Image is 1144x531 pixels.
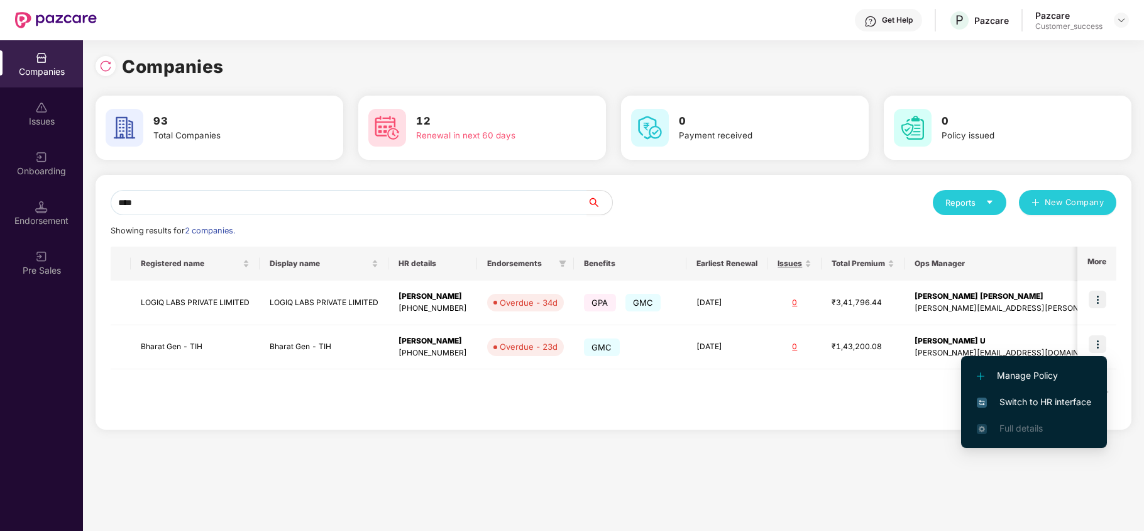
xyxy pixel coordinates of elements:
div: 0 [778,341,811,353]
img: svg+xml;base64,PHN2ZyBpZD0iQ29tcGFuaWVzIiB4bWxucz0iaHR0cDovL3d3dy53My5vcmcvMjAwMC9zdmciIHdpZHRoPS... [35,52,48,64]
th: More [1077,247,1116,281]
span: Registered name [141,259,240,269]
h3: 0 [942,113,1090,130]
div: Total Companies [153,129,302,142]
span: filter [556,256,569,271]
td: [DATE] [686,281,767,325]
span: New Company [1045,196,1104,209]
img: svg+xml;base64,PHN2ZyB4bWxucz0iaHR0cDovL3d3dy53My5vcmcvMjAwMC9zdmciIHdpZHRoPSIxNiIgaGVpZ2h0PSIxNi... [977,398,987,408]
th: Total Premium [822,247,905,281]
span: Endorsements [487,259,554,269]
img: icon [1089,335,1106,353]
div: 0 [778,297,811,309]
div: Overdue - 34d [500,296,558,309]
img: svg+xml;base64,PHN2ZyBpZD0iUmVsb2FkLTMyeDMyIiB4bWxucz0iaHR0cDovL3d3dy53My5vcmcvMjAwMC9zdmciIHdpZH... [99,60,112,72]
span: Full details [999,423,1043,433]
span: Manage Policy [977,369,1091,383]
img: svg+xml;base64,PHN2ZyBpZD0iSXNzdWVzX2Rpc2FibGVkIiB4bWxucz0iaHR0cDovL3d3dy53My5vcmcvMjAwMC9zdmciIH... [35,101,48,114]
img: svg+xml;base64,PHN2ZyBpZD0iSGVscC0zMngzMiIgeG1sbnM9Imh0dHA6Ly93d3cudzMub3JnLzIwMDAvc3ZnIiB3aWR0aD... [864,15,877,28]
div: [PERSON_NAME] [399,335,467,347]
div: Payment received [679,129,827,142]
th: Display name [260,247,388,281]
h3: 0 [679,113,827,130]
div: Policy issued [942,129,1090,142]
span: Total Premium [832,259,885,269]
td: Bharat Gen - TIH [260,325,388,370]
h3: 12 [416,113,564,130]
img: svg+xml;base64,PHN2ZyBpZD0iRHJvcGRvd24tMzJ4MzIiIHhtbG5zPSJodHRwOi8vd3d3LnczLm9yZy8yMDAwL3N2ZyIgd2... [1116,15,1126,25]
span: GPA [584,294,616,311]
div: Pazcare [1035,9,1103,21]
span: plus [1031,198,1040,208]
img: New Pazcare Logo [15,12,97,28]
h1: Companies [122,53,224,81]
span: GMC [584,338,620,356]
td: LOGIQ LABS PRIVATE LIMITED [131,281,260,325]
img: svg+xml;base64,PHN2ZyB3aWR0aD0iMTQuNSIgaGVpZ2h0PSIxNC41IiB2aWV3Qm94PSIwIDAgMTYgMTYiIGZpbGw9Im5vbm... [35,201,48,213]
span: GMC [625,294,661,311]
span: filter [559,260,566,267]
td: LOGIQ LABS PRIVATE LIMITED [260,281,388,325]
th: Registered name [131,247,260,281]
div: Customer_success [1035,21,1103,31]
td: [DATE] [686,325,767,370]
span: 2 companies. [185,226,235,235]
span: Switch to HR interface [977,395,1091,409]
img: svg+xml;base64,PHN2ZyB4bWxucz0iaHR0cDovL3d3dy53My5vcmcvMjAwMC9zdmciIHdpZHRoPSI2MCIgaGVpZ2h0PSI2MC... [106,109,143,147]
button: search [586,190,613,215]
div: ₹1,43,200.08 [832,341,894,353]
span: Display name [270,259,369,269]
span: P [955,13,964,28]
img: svg+xml;base64,PHN2ZyB4bWxucz0iaHR0cDovL3d3dy53My5vcmcvMjAwMC9zdmciIHdpZHRoPSIxNi4zNjMiIGhlaWdodD... [977,424,987,434]
span: Issues [778,259,802,269]
div: Overdue - 23d [500,340,558,353]
div: [PHONE_NUMBER] [399,303,467,315]
th: HR details [388,247,477,281]
img: svg+xml;base64,PHN2ZyB4bWxucz0iaHR0cDovL3d3dy53My5vcmcvMjAwMC9zdmciIHdpZHRoPSIxMi4yMDEiIGhlaWdodD... [977,372,984,380]
div: ₹3,41,796.44 [832,297,894,309]
button: plusNew Company [1019,190,1116,215]
th: Earliest Renewal [686,247,767,281]
img: icon [1089,291,1106,308]
span: search [586,198,612,208]
td: Bharat Gen - TIH [131,325,260,370]
img: svg+xml;base64,PHN2ZyB3aWR0aD0iMjAiIGhlaWdodD0iMjAiIHZpZXdCb3g9IjAgMCAyMCAyMCIgZmlsbD0ibm9uZSIgeG... [35,151,48,164]
img: svg+xml;base64,PHN2ZyB4bWxucz0iaHR0cDovL3d3dy53My5vcmcvMjAwMC9zdmciIHdpZHRoPSI2MCIgaGVpZ2h0PSI2MC... [368,109,406,147]
div: Pazcare [974,14,1009,26]
img: svg+xml;base64,PHN2ZyB4bWxucz0iaHR0cDovL3d3dy53My5vcmcvMjAwMC9zdmciIHdpZHRoPSI2MCIgaGVpZ2h0PSI2MC... [631,109,669,147]
th: Benefits [574,247,686,281]
div: [PERSON_NAME] [399,291,467,303]
div: Reports [945,196,994,209]
div: [PHONE_NUMBER] [399,347,467,359]
span: caret-down [986,198,994,206]
img: svg+xml;base64,PHN2ZyB4bWxucz0iaHR0cDovL3d3dy53My5vcmcvMjAwMC9zdmciIHdpZHRoPSI2MCIgaGVpZ2h0PSI2MC... [894,109,932,147]
img: svg+xml;base64,PHN2ZyB3aWR0aD0iMjAiIGhlaWdodD0iMjAiIHZpZXdCb3g9IjAgMCAyMCAyMCIgZmlsbD0ibm9uZSIgeG... [35,250,48,263]
div: Renewal in next 60 days [416,129,564,142]
th: Issues [767,247,822,281]
span: Showing results for [111,226,235,235]
h3: 93 [153,113,302,130]
div: Get Help [882,15,913,25]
